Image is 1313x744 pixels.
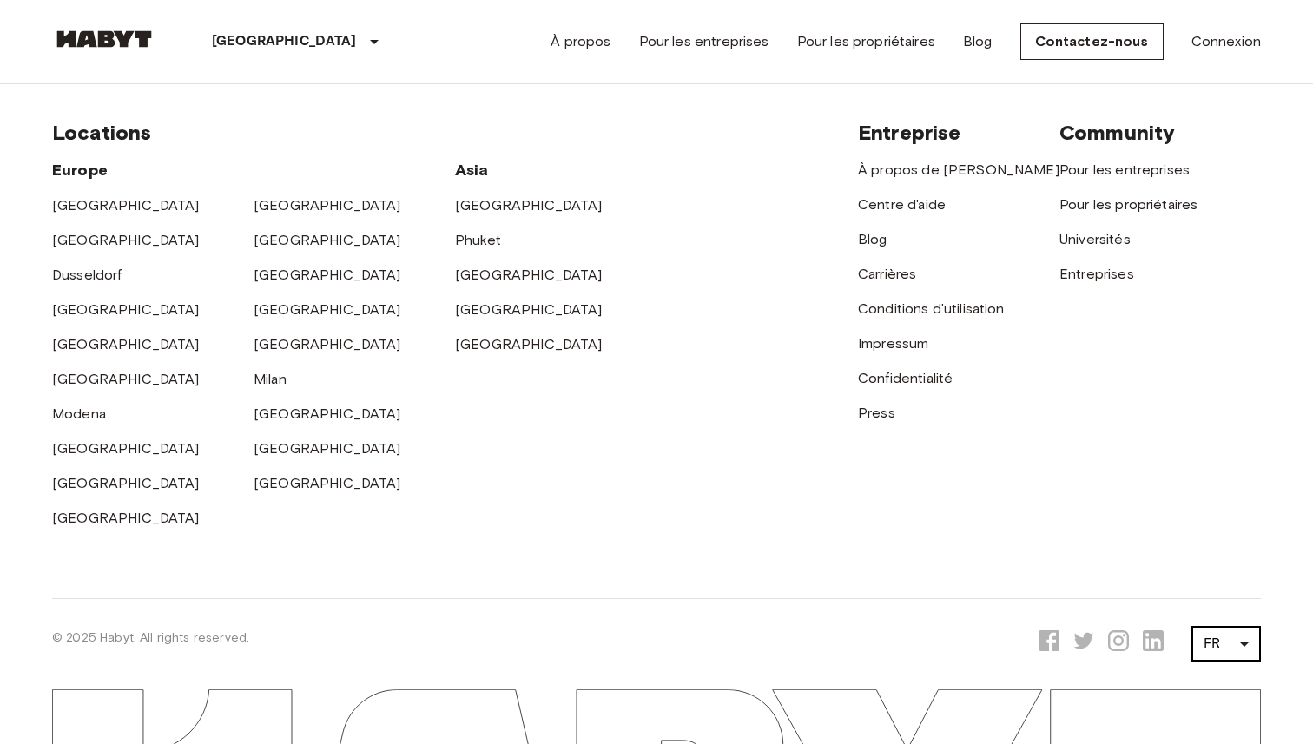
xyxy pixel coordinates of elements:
a: [GEOGRAPHIC_DATA] [455,336,603,352]
a: Pour les entreprises [639,31,769,52]
a: [GEOGRAPHIC_DATA] [254,232,401,248]
span: Community [1059,120,1175,145]
a: [GEOGRAPHIC_DATA] [254,267,401,283]
a: Conditions d'utilisation [858,300,1005,317]
a: [GEOGRAPHIC_DATA] [254,475,401,491]
p: [GEOGRAPHIC_DATA] [212,31,357,52]
a: [GEOGRAPHIC_DATA] [52,301,200,318]
a: Universités [1059,231,1131,247]
a: Dusseldorf [52,267,122,283]
a: Connexion [1191,31,1261,52]
a: [GEOGRAPHIC_DATA] [254,405,401,422]
a: [GEOGRAPHIC_DATA] [52,371,200,387]
a: Entreprises [1059,266,1134,282]
span: Entreprise [858,120,961,145]
a: Contactez-nous [1020,23,1164,60]
a: Pour les propriétaires [1059,196,1198,213]
a: [GEOGRAPHIC_DATA] [455,267,603,283]
img: Habyt [52,30,156,48]
div: FR [1191,620,1261,668]
span: © 2025 Habyt. All rights reserved. [52,630,249,645]
a: Phuket [455,232,501,248]
a: Blog [858,231,887,247]
a: Pour les entreprises [1059,161,1190,178]
a: Impressum [858,335,928,352]
a: [GEOGRAPHIC_DATA] [254,336,401,352]
a: Confidentialité [858,370,953,386]
a: [GEOGRAPHIC_DATA] [254,197,401,214]
a: [GEOGRAPHIC_DATA] [52,475,200,491]
a: Modena [52,405,106,422]
a: [GEOGRAPHIC_DATA] [254,301,401,318]
a: À propos de [PERSON_NAME] [858,161,1059,178]
span: Europe [52,161,108,180]
a: [GEOGRAPHIC_DATA] [52,232,200,248]
a: Centre d'aide [858,196,946,213]
span: Asia [455,161,489,180]
a: [GEOGRAPHIC_DATA] [52,336,200,352]
a: [GEOGRAPHIC_DATA] [52,510,200,526]
a: Carrières [858,266,916,282]
a: À propos [551,31,610,52]
a: [GEOGRAPHIC_DATA] [455,301,603,318]
a: Blog [963,31,993,52]
a: [GEOGRAPHIC_DATA] [52,197,200,214]
a: [GEOGRAPHIC_DATA] [52,440,200,457]
a: [GEOGRAPHIC_DATA] [254,440,401,457]
a: Milan [254,371,287,387]
span: Locations [52,120,151,145]
a: [GEOGRAPHIC_DATA] [455,197,603,214]
a: Press [858,405,895,421]
a: Pour les propriétaires [797,31,935,52]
